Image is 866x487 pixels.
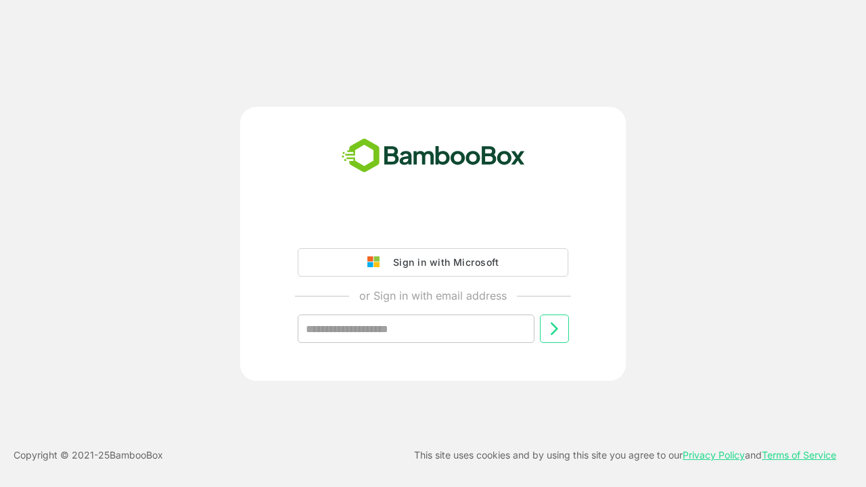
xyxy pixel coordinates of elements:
p: Copyright © 2021- 25 BambooBox [14,447,163,463]
img: google [367,256,386,269]
a: Terms of Service [762,449,836,461]
p: This site uses cookies and by using this site you agree to our and [414,447,836,463]
p: or Sign in with email address [359,287,507,304]
button: Sign in with Microsoft [298,248,568,277]
div: Sign in with Microsoft [386,254,499,271]
img: bamboobox [334,134,532,179]
a: Privacy Policy [683,449,745,461]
